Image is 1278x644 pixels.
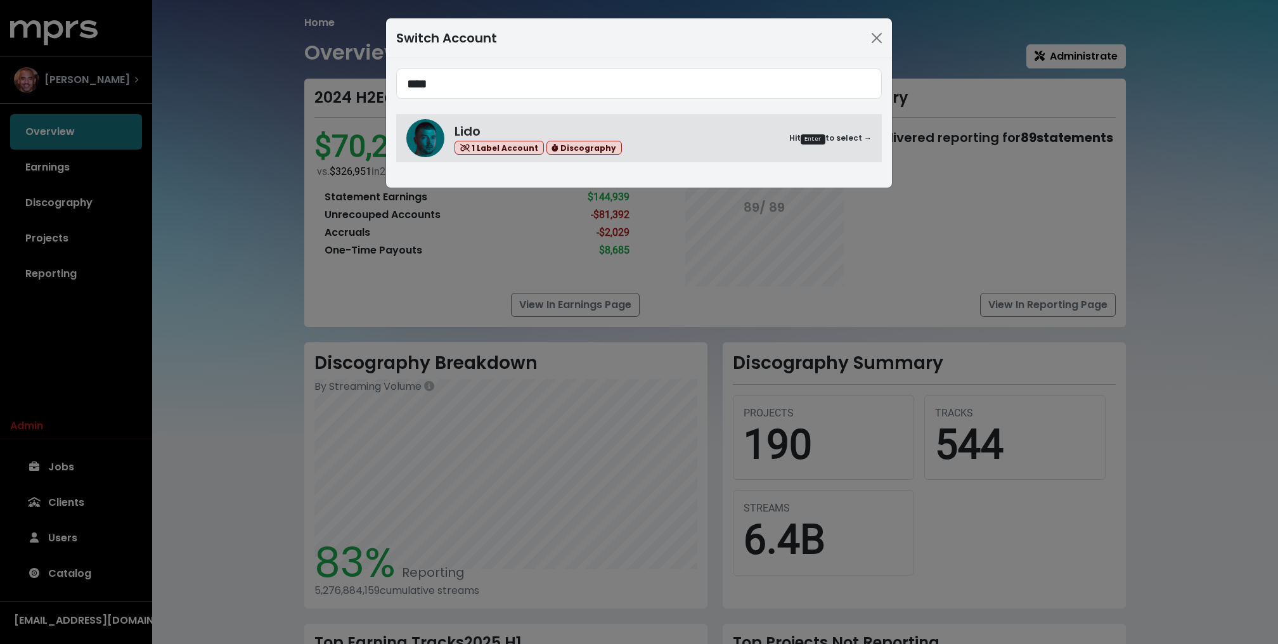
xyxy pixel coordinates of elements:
button: Close [867,28,887,48]
span: Lido [455,122,481,140]
span: Discography [546,141,622,155]
input: Search accounts [396,68,882,99]
div: Switch Account [396,29,497,48]
a: LidoLido 1 Label Account DiscographyHitEnterto select → [396,114,882,162]
span: 1 Label Account [455,141,544,155]
small: Hit to select → [789,132,872,145]
kbd: Enter [801,134,825,145]
img: Lido [406,119,444,157]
